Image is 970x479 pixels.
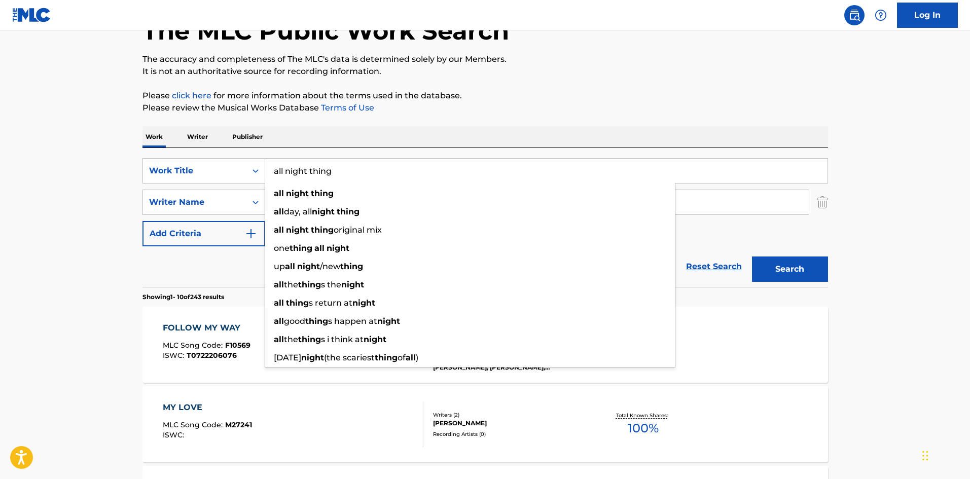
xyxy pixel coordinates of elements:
[416,353,418,362] span: )
[616,412,670,419] p: Total Known Shares:
[286,298,309,308] strong: thing
[319,103,374,113] a: Terms of Use
[919,430,970,479] iframe: Chat Widget
[274,189,284,198] strong: all
[433,419,586,428] div: [PERSON_NAME]
[817,190,828,215] img: Delete Criterion
[301,353,324,362] strong: night
[297,262,320,271] strong: night
[149,196,240,208] div: Writer Name
[142,53,828,65] p: The accuracy and completeness of The MLC's data is determined solely by our Members.
[142,16,509,46] h1: The MLC Public Work Search
[334,225,382,235] span: original mix
[274,243,290,253] span: one
[922,440,928,471] div: Drag
[225,420,252,429] span: M27241
[284,316,305,326] span: good
[163,322,250,334] div: FOLLOW MY WAY
[290,243,312,253] strong: thing
[142,292,224,302] p: Showing 1 - 10 of 243 results
[163,420,225,429] span: MLC Song Code :
[337,207,360,216] strong: thing
[285,262,295,271] strong: all
[142,386,828,462] a: MY LOVEMLC Song Code:M27241ISWC:Writers (2)[PERSON_NAME]Recording Artists (0)Total Known Shares:100%
[752,256,828,282] button: Search
[298,335,321,344] strong: thing
[274,316,284,326] strong: all
[311,225,334,235] strong: thing
[274,225,284,235] strong: all
[142,65,828,78] p: It is not an authoritative source for recording information.
[172,91,211,100] a: click here
[298,280,321,289] strong: thing
[142,221,265,246] button: Add Criteria
[163,401,252,414] div: MY LOVE
[312,207,335,216] strong: night
[286,189,309,198] strong: night
[871,5,891,25] div: Help
[844,5,865,25] a: Public Search
[142,102,828,114] p: Please review the Musical Works Database
[284,207,312,216] span: day, all
[142,307,828,383] a: FOLLOW MY WAYMLC Song Code:F10569ISWC:T0722206076Writers (3)[PERSON_NAME], [PERSON_NAME], [PERSON...
[433,411,586,419] div: Writers ( 2 )
[12,8,51,22] img: MLC Logo
[163,351,187,360] span: ISWC :
[284,280,298,289] span: the
[225,341,250,350] span: F10569
[163,430,187,439] span: ISWC :
[274,280,284,289] strong: all
[142,90,828,102] p: Please for more information about the terms used in the database.
[305,316,328,326] strong: thing
[187,351,237,360] span: T0722206076
[341,280,364,289] strong: night
[328,316,377,326] span: s happen at
[163,341,225,350] span: MLC Song Code :
[320,262,340,271] span: /new
[309,298,352,308] span: s return at
[681,255,747,278] a: Reset Search
[149,165,240,177] div: Work Title
[628,419,659,437] span: 100 %
[184,126,211,148] p: Writer
[274,207,284,216] strong: all
[352,298,375,308] strong: night
[848,9,860,21] img: search
[274,262,285,271] span: up
[327,243,349,253] strong: night
[311,189,334,198] strong: thing
[324,353,375,362] span: (the scariest
[398,353,406,362] span: of
[377,316,400,326] strong: night
[375,353,398,362] strong: thing
[142,158,828,287] form: Search Form
[274,298,284,308] strong: all
[314,243,325,253] strong: all
[406,353,416,362] strong: all
[321,335,364,344] span: s i think at
[142,126,166,148] p: Work
[274,335,284,344] strong: all
[875,9,887,21] img: help
[229,126,266,148] p: Publisher
[284,335,298,344] span: the
[340,262,363,271] strong: thing
[245,228,257,240] img: 9d2ae6d4665cec9f34b9.svg
[274,353,301,362] span: [DATE]
[321,280,341,289] span: s the
[286,225,309,235] strong: night
[364,335,386,344] strong: night
[897,3,958,28] a: Log In
[433,430,586,438] div: Recording Artists ( 0 )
